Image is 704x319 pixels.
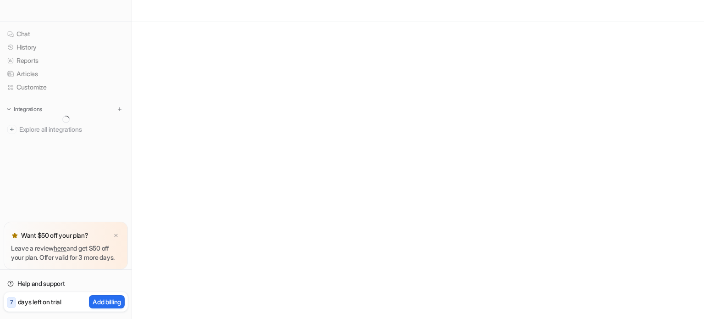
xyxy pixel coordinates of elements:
[18,297,61,307] p: days left on trial
[89,295,125,308] button: Add billing
[54,244,66,252] a: here
[4,81,128,94] a: Customize
[4,123,128,136] a: Explore all integrations
[11,244,121,262] p: Leave a review and get $50 off your plan. Offer valid for 3 more days.
[4,277,128,290] a: Help and support
[93,297,121,307] p: Add billing
[5,106,12,112] img: expand menu
[10,298,13,307] p: 7
[7,125,16,134] img: explore all integrations
[19,122,124,137] span: Explore all integrations
[4,28,128,40] a: Chat
[4,67,128,80] a: Articles
[21,231,88,240] p: Want $50 off your plan?
[11,232,18,239] img: star
[116,106,123,112] img: menu_add.svg
[14,106,42,113] p: Integrations
[113,233,119,239] img: x
[4,41,128,54] a: History
[4,54,128,67] a: Reports
[4,105,45,114] button: Integrations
